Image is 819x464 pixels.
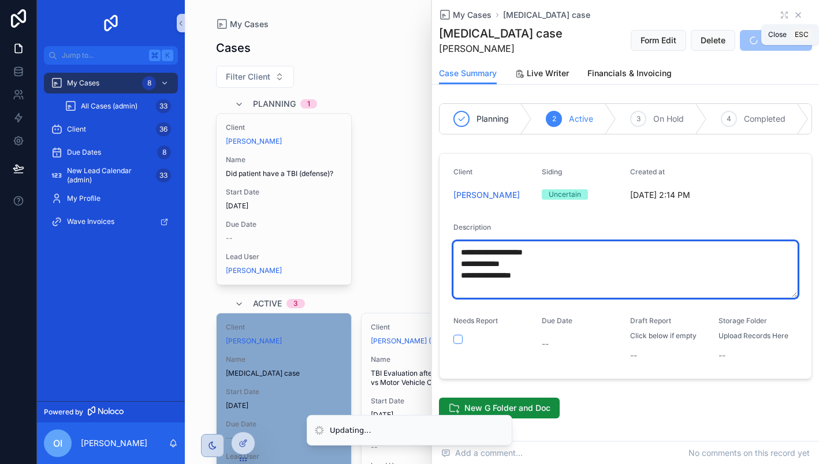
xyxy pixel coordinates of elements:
[719,331,788,340] span: Upload Records Here
[156,122,171,136] div: 36
[230,18,269,30] span: My Cases
[53,436,62,450] span: OI
[226,401,343,410] span: [DATE]
[216,18,269,30] a: My Cases
[552,114,556,124] span: 2
[157,145,171,159] div: 8
[371,369,487,387] span: TBI Evaluation after Pedestrian vs Motor Vehicle Collision
[62,51,144,60] span: Jump to...
[542,167,562,176] span: Siding
[371,443,378,452] span: --
[569,113,593,125] span: Active
[719,316,767,325] span: Storage Folder
[216,66,294,88] button: Select Button
[44,119,178,140] a: Client36
[226,71,270,83] span: Filter Client
[253,298,282,309] span: Active
[371,355,487,364] span: Name
[307,99,310,108] div: 1
[503,9,590,21] a: [MEDICAL_DATA] case
[641,35,676,46] span: Form Edit
[630,189,709,201] span: [DATE] 2:14 PM
[226,369,343,378] span: [MEDICAL_DATA] case
[226,336,282,346] span: [PERSON_NAME]
[653,113,684,125] span: On Hold
[226,201,343,211] span: [DATE]
[226,323,343,332] span: Client
[44,73,178,93] a: My Cases8
[330,425,371,436] div: Updating...
[67,78,99,88] span: My Cases
[226,169,343,178] span: Did patient have a TBI (defense)?
[727,114,731,124] span: 4
[226,155,343,164] span: Name
[44,407,83,417] span: Powered by
[476,113,509,125] span: Planning
[688,447,810,459] span: No comments on this record yet
[630,350,637,361] span: --
[453,223,491,231] span: Description
[226,220,343,229] span: Due Date
[81,437,147,449] p: [PERSON_NAME]
[630,167,665,176] span: Created at
[253,98,296,110] span: Planning
[156,99,171,113] div: 33
[44,211,178,232] a: Wave Invoices
[67,166,151,185] span: New Lead Calendar (admin)
[67,194,100,203] span: My Profile
[630,331,697,340] span: Click below if empty
[216,40,251,56] h1: Cases
[226,123,343,132] span: Client
[67,125,86,134] span: Client
[768,30,787,39] span: Close
[439,63,497,85] a: Case Summary
[44,46,178,65] button: Jump to...K
[453,9,492,21] span: My Cases
[37,65,185,247] div: scrollable content
[44,188,178,209] a: My Profile
[81,102,137,111] span: All Cases (admin)
[439,398,560,418] button: New G Folder and Doc
[226,452,343,461] span: Lead User
[439,25,563,42] h1: [MEDICAL_DATA] case
[744,113,786,125] span: Completed
[542,338,549,350] span: --
[453,189,520,201] a: [PERSON_NAME]
[226,420,343,429] span: Due Date
[441,447,523,459] span: Add a comment...
[691,30,735,51] button: Delete
[67,217,114,226] span: Wave Invoices
[439,9,492,21] a: My Cases
[719,350,725,361] span: --
[226,387,343,396] span: Start Date
[226,266,282,275] a: [PERSON_NAME]
[439,42,563,55] span: [PERSON_NAME]
[226,137,282,146] a: [PERSON_NAME]
[67,148,101,157] span: Due Dates
[226,252,343,261] span: Lead User
[701,35,725,46] span: Delete
[515,63,569,86] a: Live Writer
[630,316,671,325] span: Draft Report
[439,68,497,79] span: Case Summary
[631,30,686,51] button: Form Edit
[226,188,343,197] span: Start Date
[142,76,156,90] div: 8
[587,63,672,86] a: Financials & Invoicing
[44,142,178,163] a: Due Dates8
[37,401,185,422] a: Powered by
[371,336,487,346] a: [PERSON_NAME] ([PERSON_NAME] Law)
[371,323,487,332] span: Client
[156,169,171,182] div: 33
[293,299,298,308] div: 3
[371,396,487,406] span: Start Date
[527,68,569,79] span: Live Writer
[792,30,811,39] span: Esc
[549,189,581,200] div: Uncertain
[44,165,178,186] a: New Lead Calendar (admin)33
